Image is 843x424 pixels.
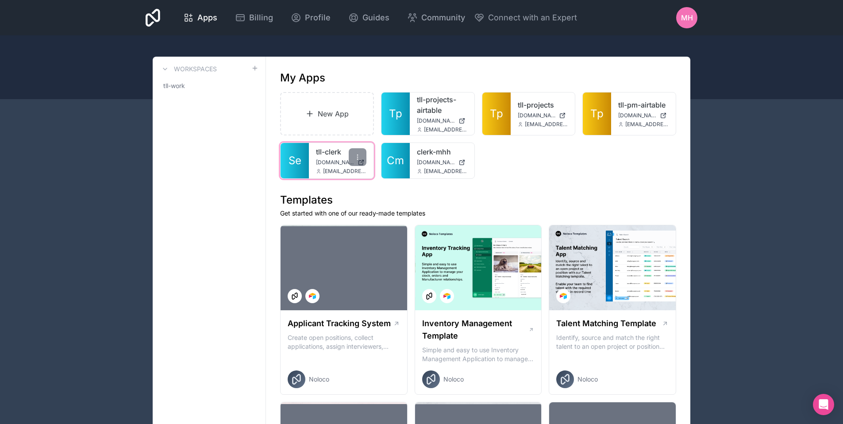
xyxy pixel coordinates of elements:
span: [DOMAIN_NAME] [316,159,354,166]
span: Cm [387,154,404,168]
p: Simple and easy to use Inventory Management Application to manage your stock, orders and Manufact... [422,346,535,363]
span: [EMAIL_ADDRESS][DOMAIN_NAME] [424,168,467,175]
button: Connect with an Expert [474,12,577,24]
span: Guides [362,12,389,24]
span: Profile [305,12,331,24]
a: Guides [341,8,396,27]
span: [EMAIL_ADDRESS][DOMAIN_NAME] [323,168,366,175]
span: [DOMAIN_NAME] [518,112,556,119]
p: Get started with one of our ready-made templates [280,209,676,218]
span: Tp [590,107,604,121]
a: tll-projects-airtable [417,94,467,116]
span: Tp [490,107,503,121]
span: Connect with an Expert [488,12,577,24]
a: Tp [482,93,511,135]
img: Airtable Logo [443,293,450,300]
span: MH [681,12,693,23]
h1: Inventory Management Template [422,317,528,342]
a: [DOMAIN_NAME] [417,159,467,166]
a: tll-work [160,78,258,94]
span: [EMAIL_ADDRESS][DOMAIN_NAME] [625,121,669,128]
span: [DOMAIN_NAME] [417,117,455,124]
a: [DOMAIN_NAME] [518,112,568,119]
a: tll-projects [518,100,568,110]
a: Community [400,8,472,27]
a: Profile [284,8,338,27]
p: Identify, source and match the right talent to an open project or position with our Talent Matchi... [556,333,669,351]
span: Noloco [577,375,598,384]
span: Noloco [309,375,329,384]
a: Workspaces [160,64,217,74]
a: Cm [381,143,410,178]
a: Billing [228,8,280,27]
img: Airtable Logo [560,293,567,300]
a: Tp [583,93,611,135]
span: [DOMAIN_NAME] [618,112,656,119]
span: Billing [249,12,273,24]
span: Community [421,12,465,24]
a: [DOMAIN_NAME] [618,112,669,119]
h1: Talent Matching Template [556,317,656,330]
span: Tp [389,107,402,121]
a: Se [281,143,309,178]
a: clerk-mhh [417,146,467,157]
a: Tp [381,93,410,135]
h3: Workspaces [174,65,217,73]
p: Create open positions, collect applications, assign interviewers, centralise candidate feedback a... [288,333,400,351]
a: New App [280,92,374,135]
h1: My Apps [280,71,325,85]
span: Noloco [443,375,464,384]
a: tll-clerk [316,146,366,157]
span: Se [289,154,301,168]
h1: Templates [280,193,676,207]
a: [DOMAIN_NAME] [417,117,467,124]
img: Airtable Logo [309,293,316,300]
span: Apps [197,12,217,24]
span: [EMAIL_ADDRESS][DOMAIN_NAME] [525,121,568,128]
h1: Applicant Tracking System [288,317,391,330]
span: [EMAIL_ADDRESS][DOMAIN_NAME] [424,126,467,133]
span: tll-work [163,81,185,90]
a: Apps [176,8,224,27]
div: Open Intercom Messenger [813,394,834,415]
a: [DOMAIN_NAME] [316,159,366,166]
span: [DOMAIN_NAME] [417,159,455,166]
a: tll-pm-airtable [618,100,669,110]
